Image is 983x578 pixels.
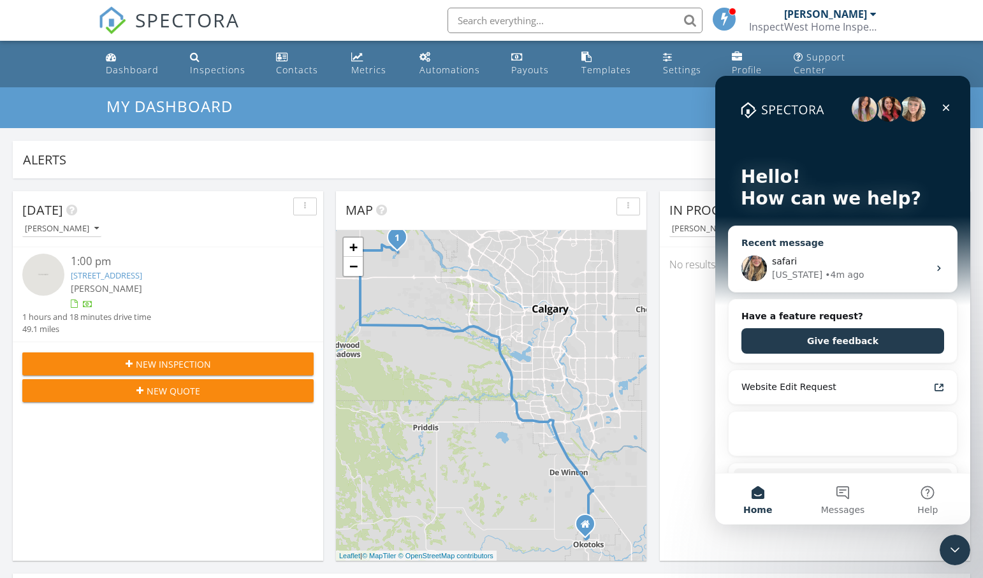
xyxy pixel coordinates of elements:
[398,552,493,560] a: © OpenStreetMap contributors
[98,17,240,44] a: SPECTORA
[344,238,363,257] a: Zoom in
[749,20,877,33] div: InspectWest Home Inspection Ltd.
[22,254,64,296] img: streetview
[71,254,289,270] div: 1:00 pm
[414,46,496,82] a: Automations (Basic)
[346,201,373,219] span: Map
[190,64,245,76] div: Inspections
[336,551,497,561] div: |
[351,64,386,76] div: Metrics
[101,46,175,82] a: Dashboard
[25,224,99,233] div: [PERSON_NAME]
[669,220,748,238] button: [PERSON_NAME]
[106,96,233,117] span: My Dashboard
[185,46,261,82] a: Inspections
[506,46,566,82] a: Payouts
[669,201,750,219] span: In Progress
[271,46,336,82] a: Contacts
[23,151,942,168] div: Alerts
[794,51,845,76] div: Support Center
[71,270,142,281] a: [STREET_ADDRESS]
[784,8,867,20] div: [PERSON_NAME]
[22,379,314,402] button: New Quote
[362,552,397,560] a: © MapTiler
[22,220,101,238] button: [PERSON_NAME]
[344,257,363,276] a: Zoom out
[135,6,240,33] span: SPECTORA
[663,64,701,76] div: Settings
[397,237,405,245] div: 256 Grayling Common, Rocky View County, AB T3Z 2G7
[419,64,480,76] div: Automations
[576,46,647,82] a: Templates
[276,64,318,76] div: Contacts
[511,64,549,76] div: Payouts
[715,76,970,524] iframe: Intercom live chat
[98,6,126,34] img: The Best Home Inspection Software - Spectora
[581,64,631,76] div: Templates
[22,352,314,375] button: New Inspection
[672,224,746,233] div: [PERSON_NAME]
[395,234,400,243] i: 1
[660,247,970,282] div: No results found
[22,311,151,323] div: 1 hours and 18 minutes drive time
[732,64,762,76] div: Profile
[727,46,779,82] a: Company Profile
[339,552,360,560] a: Leaflet
[106,64,159,76] div: Dashboard
[71,282,142,294] span: [PERSON_NAME]
[940,535,970,565] iframe: Intercom live chat
[658,46,717,82] a: Settings
[22,323,151,335] div: 49.1 miles
[147,384,200,398] span: New Quote
[22,254,314,335] a: 1:00 pm [STREET_ADDRESS] [PERSON_NAME] 1 hours and 18 minutes drive time 49.1 miles
[346,46,404,82] a: Metrics
[789,46,882,82] a: Support Center
[22,201,63,219] span: [DATE]
[585,524,593,531] div: 23 Bergamot St, Okotoks AB T1S 5S1
[136,358,211,371] span: New Inspection
[448,8,703,33] input: Search everything...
